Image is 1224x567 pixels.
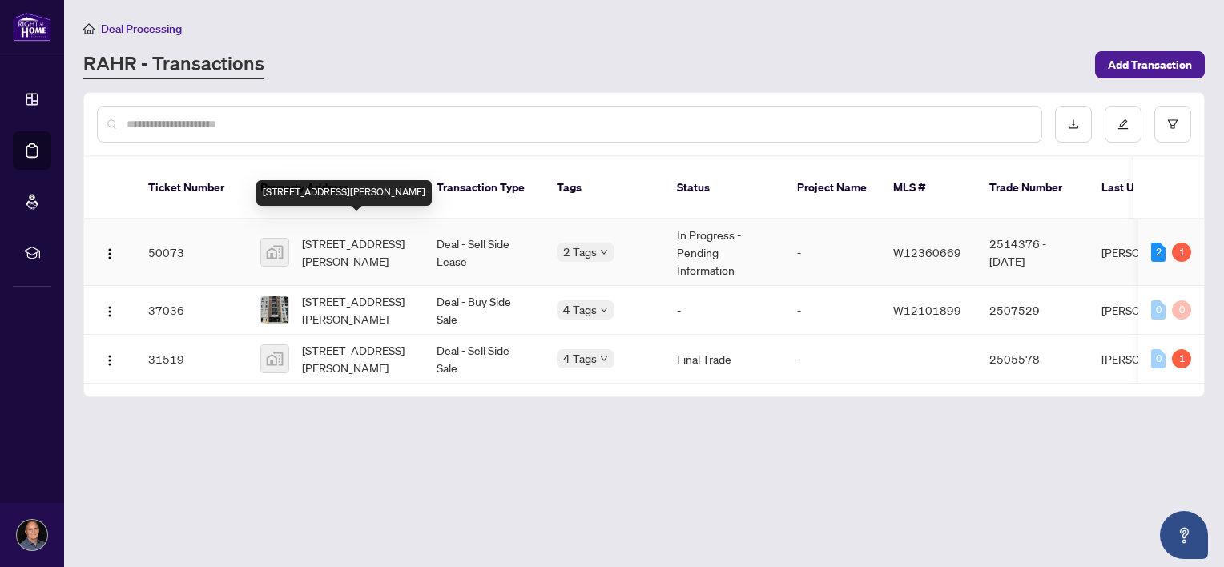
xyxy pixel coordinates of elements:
span: down [600,248,608,256]
span: [STREET_ADDRESS][PERSON_NAME] [302,292,411,328]
span: 4 Tags [563,349,597,368]
td: 50073 [135,219,248,286]
button: filter [1154,106,1191,143]
th: Property Address [248,157,424,219]
th: Last Updated By [1089,157,1209,219]
img: logo [13,12,51,42]
td: - [784,219,880,286]
span: [STREET_ADDRESS][PERSON_NAME] [302,235,411,270]
td: 2505578 [976,335,1089,384]
td: Deal - Sell Side Sale [424,335,544,384]
span: Deal Processing [101,22,182,36]
img: Logo [103,354,116,367]
span: 2 Tags [563,243,597,261]
span: down [600,306,608,314]
th: Trade Number [976,157,1089,219]
td: - [664,286,784,335]
button: Open asap [1160,511,1208,559]
div: 1 [1172,349,1191,368]
span: filter [1167,119,1178,130]
span: edit [1117,119,1129,130]
button: Logo [97,297,123,323]
th: MLS # [880,157,976,219]
span: download [1068,119,1079,130]
span: down [600,355,608,363]
td: 2507529 [976,286,1089,335]
a: RAHR - Transactions [83,50,264,79]
td: [PERSON_NAME] [1089,335,1209,384]
th: Status [664,157,784,219]
th: Ticket Number [135,157,248,219]
span: W12101899 [893,303,961,317]
img: thumbnail-img [261,296,288,324]
img: Logo [103,305,116,318]
td: 37036 [135,286,248,335]
span: W12360669 [893,245,961,259]
button: Logo [97,239,123,265]
td: [PERSON_NAME] [1089,286,1209,335]
div: 0 [1151,349,1166,368]
td: 31519 [135,335,248,384]
img: thumbnail-img [261,345,288,372]
th: Project Name [784,157,880,219]
td: Deal - Buy Side Sale [424,286,544,335]
img: Profile Icon [17,520,47,550]
button: Logo [97,346,123,372]
td: - [784,286,880,335]
td: 2514376 - [DATE] [976,219,1089,286]
span: home [83,23,95,34]
td: Final Trade [664,335,784,384]
td: In Progress - Pending Information [664,219,784,286]
div: 0 [1172,300,1191,320]
img: Logo [103,247,116,260]
span: Add Transaction [1108,52,1192,78]
td: - [784,335,880,384]
td: Deal - Sell Side Lease [424,219,544,286]
th: Tags [544,157,664,219]
th: Transaction Type [424,157,544,219]
button: edit [1105,106,1141,143]
img: thumbnail-img [261,239,288,266]
span: [STREET_ADDRESS][PERSON_NAME] [302,341,411,376]
div: 1 [1172,243,1191,262]
div: 2 [1151,243,1166,262]
td: [PERSON_NAME] [1089,219,1209,286]
span: 4 Tags [563,300,597,319]
div: [STREET_ADDRESS][PERSON_NAME] [256,180,432,206]
div: 0 [1151,300,1166,320]
button: download [1055,106,1092,143]
button: Add Transaction [1095,51,1205,78]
